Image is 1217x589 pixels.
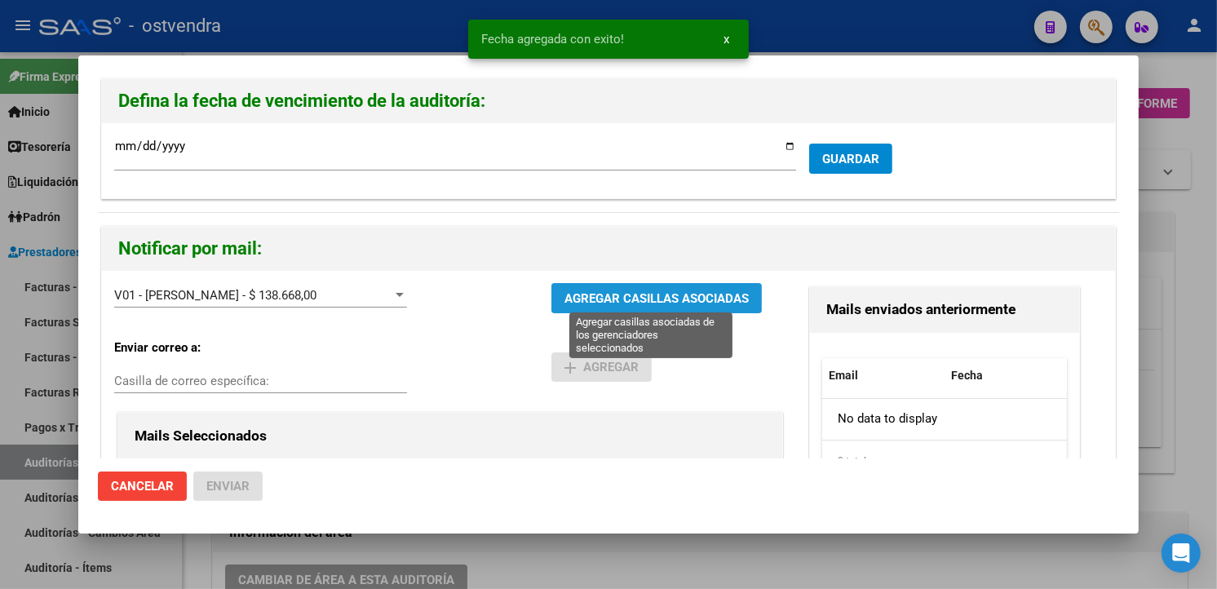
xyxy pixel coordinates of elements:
button: Agregar [551,352,652,382]
datatable-header-cell: Fecha [945,358,1067,393]
div: No data to display [822,399,1066,440]
span: Email [829,369,858,382]
button: Cancelar [98,472,187,501]
span: Agregar [564,360,639,374]
span: Enviar [206,479,250,494]
h2: Defina la fecha de vencimiento de la auditoría: [118,86,1099,117]
h3: Mails Seleccionados [135,425,766,446]
span: Cancelar [111,479,174,494]
div: Open Intercom Messenger [1162,534,1201,573]
button: AGREGAR CASILLAS ASOCIADAS [551,283,762,313]
button: x [710,24,742,54]
span: GUARDAR [822,152,879,166]
p: Enviar correo a: [114,339,241,357]
span: V01 - [PERSON_NAME] - $ 138.668,00 [114,288,316,303]
span: AGREGAR CASILLAS ASOCIADAS [564,291,749,306]
button: GUARDAR [809,144,892,174]
span: Fecha agregada con exito! [481,31,624,47]
h3: Mails enviados anteriormente [826,299,1062,320]
div: 0 total [822,441,1066,481]
h2: Notificar por mail: [118,233,1099,264]
datatable-header-cell: Email [822,358,945,393]
span: Fecha [951,369,983,382]
mat-icon: add [560,358,580,378]
button: Enviar [193,472,263,501]
span: x [724,32,729,46]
